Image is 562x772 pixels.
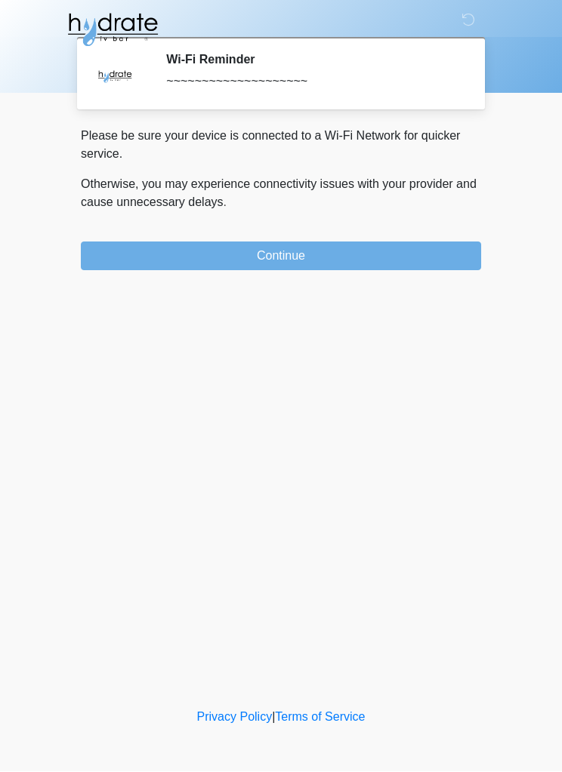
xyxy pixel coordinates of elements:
[81,242,481,271] button: Continue
[275,711,365,724] a: Terms of Service
[81,128,481,164] p: Please be sure your device is connected to a Wi-Fi Network for quicker service.
[224,196,227,209] span: .
[166,73,459,91] div: ~~~~~~~~~~~~~~~~~~~~
[92,53,137,98] img: Agent Avatar
[81,176,481,212] p: Otherwise, you may experience connectivity issues with your provider and cause unnecessary delays
[197,711,273,724] a: Privacy Policy
[272,711,275,724] a: |
[66,11,159,49] img: Hydrate IV Bar - Glendale Logo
